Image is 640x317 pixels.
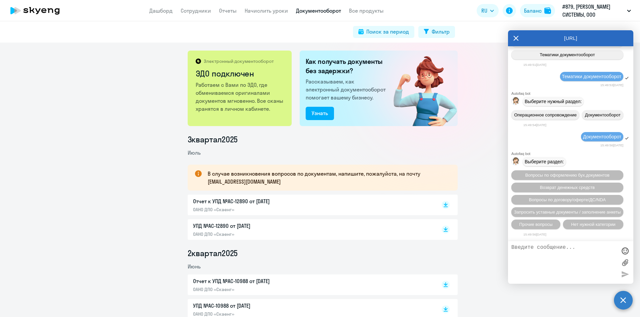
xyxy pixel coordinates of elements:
[208,170,446,186] p: В случае возникновения вопросов по документам, напишите, пожалуйста, на почту [EMAIL_ADDRESS][DOM...
[193,311,333,317] p: ОАНО ДПО «Скаенг»
[523,233,546,236] time: 15:49:56[DATE]
[511,91,633,95] div: Autofaq bot
[188,149,201,156] span: Июль
[219,7,237,14] a: Отчеты
[571,222,615,227] span: Нет нужной категории
[477,4,499,17] button: RU
[523,63,546,67] time: 15:49:51[DATE]
[525,173,610,178] span: Вопросы по оформлению бух.документов
[562,74,621,79] span: Тематики документооборот
[349,7,384,14] a: Все продукты
[383,51,458,126] img: connected
[193,277,333,285] p: Отчет к УПД №AC-10988 от [DATE]
[366,28,409,36] div: Поиск за период
[193,207,333,213] p: ОАНО ДПО «Скаенг»
[600,143,623,147] time: 15:49:56[DATE]
[188,248,458,258] li: 2 квартал 2025
[529,197,606,202] span: Вопросы по договору/оферте/ДС/NDA
[544,7,551,14] img: balance
[511,195,623,205] button: Вопросы по договору/оферте/ДС/NDA
[353,26,414,38] button: Поиск за период
[583,134,621,139] span: Документооборот
[306,107,334,120] button: Узнать
[193,302,428,317] a: УПД №AC-10988 от [DATE]ОАНО ДПО «Скаенг»
[193,197,333,205] p: Отчет к УПД №AC-12890 от [DATE]
[511,220,560,229] button: Прочие вопросы
[481,7,487,15] span: RU
[512,97,520,107] img: bot avatar
[306,78,388,101] p: Рассказываем, как электронный документооборот помогает вашему бизнесу.
[600,83,623,87] time: 15:49:53[DATE]
[188,263,201,270] span: Июнь
[193,286,333,292] p: ОАНО ДПО «Скаенг»
[540,52,595,57] span: Тематики документооборот
[523,123,546,127] time: 15:49:54[DATE]
[418,26,455,38] button: Фильтр
[312,109,328,117] div: Узнать
[193,277,428,292] a: Отчет к УПД №AC-10988 от [DATE]ОАНО ДПО «Скаенг»
[296,7,341,14] a: Документооборот
[559,3,634,19] button: #879, [PERSON_NAME] СИСТЕМЫ, ООО
[511,170,623,180] button: Вопросы по оформлению бух.документов
[524,7,542,15] div: Баланс
[193,222,428,237] a: УПД №AC-12890 от [DATE]ОАНО ДПО «Скаенг»
[204,58,274,64] p: Электронный документооборот
[511,183,623,192] button: Возврат денежных средств
[511,50,623,60] button: Тематики документооборот
[149,7,173,14] a: Дашборд
[512,157,520,167] img: bot avatar
[511,110,579,120] button: Операционное сопровождение
[520,4,555,17] button: Балансbalance
[196,81,285,113] p: Работаем с Вами по ЭДО, где обмениваемся оригиналами документов мгновенно. Все сканы хранятся в л...
[511,207,623,217] button: Запросить уставные документы / заполнение анкеты
[519,222,553,227] span: Прочие вопросы
[582,110,623,120] button: Документооборот
[514,112,577,117] span: Операционное сопровождение
[193,231,333,237] p: ОАНО ДПО «Скаенг»
[188,134,458,145] li: 3 квартал 2025
[540,185,595,190] span: Возврат денежных средств
[181,7,211,14] a: Сотрудники
[525,159,564,164] span: Выберите раздел:
[511,152,633,156] div: Autofaq bot
[620,257,630,267] label: Лимит 10 файлов
[193,197,428,213] a: Отчет к УПД №AC-12890 от [DATE]ОАНО ДПО «Скаенг»
[245,7,288,14] a: Начислить уроки
[193,222,333,230] p: УПД №AC-12890 от [DATE]
[196,68,285,79] h2: ЭДО подключен
[306,57,388,76] h2: Как получать документы без задержки?
[193,302,333,310] p: УПД №AC-10988 от [DATE]
[562,3,624,19] p: #879, [PERSON_NAME] СИСТЕМЫ, ООО
[563,220,623,229] button: Нет нужной категории
[585,112,621,117] span: Документооборот
[514,210,621,215] span: Запросить уставные документы / заполнение анкеты
[525,99,582,104] span: Выберите нужный раздел:
[432,28,450,36] div: Фильтр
